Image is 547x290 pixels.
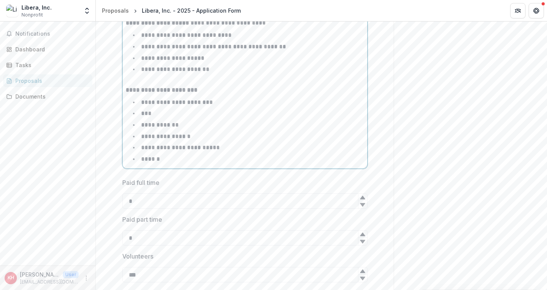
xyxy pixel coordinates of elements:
nav: breadcrumb [99,5,244,16]
div: Documents [15,92,86,101]
div: Proposals [15,77,86,85]
div: Libera, Inc. - 2025 - Application Form [142,7,241,15]
button: Notifications [3,28,92,40]
button: Open entity switcher [82,3,92,18]
a: Proposals [99,5,132,16]
p: User [63,271,79,278]
button: Partners [510,3,526,18]
span: Nonprofit [21,12,43,18]
p: [EMAIL_ADDRESS][DOMAIN_NAME] [20,278,79,285]
a: Dashboard [3,43,92,56]
p: Paid full time [122,178,159,187]
button: More [82,274,91,283]
span: Notifications [15,31,89,37]
div: Dashboard [15,45,86,53]
a: Documents [3,90,92,103]
a: Proposals [3,74,92,87]
p: [PERSON_NAME] [20,270,60,278]
div: Proposals [102,7,129,15]
a: Tasks [3,59,92,71]
p: Volunteers [122,252,153,261]
div: Libera, Inc. [21,3,52,12]
p: Paid part time [122,215,162,224]
div: Karen Haring [8,275,14,280]
img: Libera, Inc. [6,5,18,17]
button: Get Help [529,3,544,18]
div: Tasks [15,61,86,69]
